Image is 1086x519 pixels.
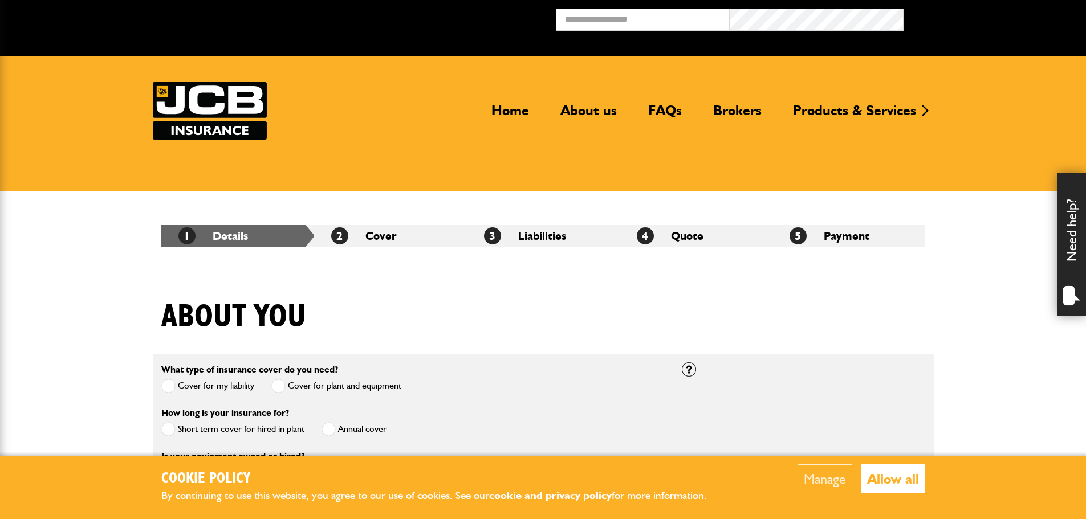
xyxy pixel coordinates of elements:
button: Manage [798,464,852,493]
label: Cover for plant and equipment [271,379,401,393]
label: How long is your insurance for? [161,408,289,418]
span: 2 [331,227,348,244]
li: Liabilities [467,225,620,247]
div: Need help? [1057,173,1086,316]
label: Annual cover [322,422,387,436]
span: 3 [484,227,501,244]
a: Home [483,102,538,128]
img: JCB Insurance Services logo [153,82,267,140]
label: Is your equipment owned or hired? [161,452,304,461]
a: FAQs [640,102,690,128]
li: Cover [314,225,467,247]
a: JCB Insurance Services [153,82,267,140]
a: Products & Services [784,102,925,128]
label: What type of insurance cover do you need? [161,365,338,374]
a: About us [552,102,625,128]
label: Short term cover for hired in plant [161,422,304,436]
button: Broker Login [904,9,1077,26]
p: By continuing to use this website, you agree to our use of cookies. See our for more information. [161,487,726,505]
li: Details [161,225,314,247]
span: 1 [178,227,196,244]
a: cookie and privacy policy [489,489,612,502]
li: Payment [772,225,925,247]
button: Allow all [861,464,925,493]
h1: About you [161,298,306,336]
h2: Cookie Policy [161,470,726,488]
li: Quote [620,225,772,247]
span: 4 [637,227,654,244]
span: 5 [790,227,807,244]
label: Cover for my liability [161,379,254,393]
a: Brokers [705,102,770,128]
